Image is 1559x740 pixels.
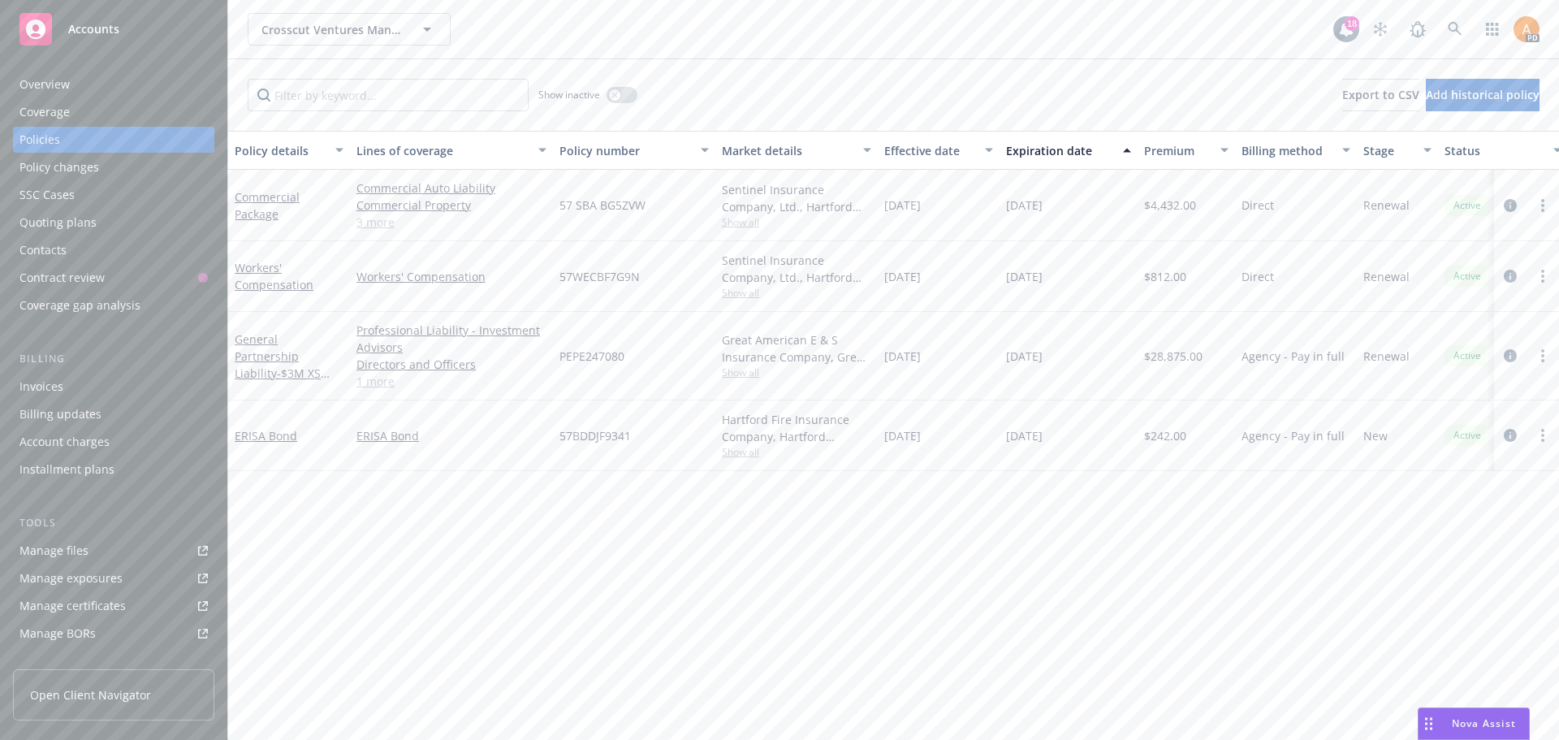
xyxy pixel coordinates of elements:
a: circleInformation [1501,196,1520,215]
div: Tools [13,515,214,531]
div: Policy number [559,142,691,159]
a: Policies [13,127,214,153]
span: Direct [1242,268,1274,285]
a: Stop snowing [1364,13,1397,45]
span: - $3M XS $100K [235,366,330,398]
a: Summary of insurance [13,648,214,674]
button: Policy details [228,131,350,170]
button: Add historical policy [1426,79,1540,111]
div: Manage files [19,538,89,564]
div: Drag to move [1419,708,1439,739]
span: Renewal [1363,197,1410,214]
button: Crosscut Ventures Management, LLC [248,13,451,45]
span: Nova Assist [1452,716,1516,730]
a: Professional Liability - Investment Advisors [356,322,546,356]
div: Great American E & S Insurance Company, Great American Insurance Group [722,331,871,366]
button: Premium [1138,131,1235,170]
a: SSC Cases [13,182,214,208]
span: 57WECBF7G9N [559,268,640,285]
span: $28,875.00 [1144,348,1203,365]
span: Export to CSV [1342,87,1419,102]
div: Policy details [235,142,326,159]
span: Show all [722,215,871,229]
a: Contract review [13,265,214,291]
span: Show all [722,445,871,459]
a: Commercial Property [356,197,546,214]
button: Export to CSV [1342,79,1419,111]
span: Active [1451,348,1483,363]
span: Active [1451,198,1483,213]
a: more [1533,346,1553,366]
a: General Partnership Liability [235,331,321,398]
div: Lines of coverage [356,142,529,159]
div: Billing [13,351,214,367]
button: Billing method [1235,131,1357,170]
a: Overview [13,71,214,97]
span: [DATE] [884,427,921,444]
div: Manage exposures [19,565,123,591]
a: Coverage [13,99,214,125]
div: 18 [1345,16,1359,31]
span: Add historical policy [1426,87,1540,102]
a: more [1533,196,1553,215]
button: Nova Assist [1418,708,1530,740]
span: Show all [722,366,871,379]
a: Manage certificates [13,593,214,619]
span: [DATE] [1006,348,1043,365]
button: Lines of coverage [350,131,553,170]
a: Directors and Officers [356,356,546,373]
span: $242.00 [1144,427,1186,444]
a: Search [1439,13,1471,45]
div: Hartford Fire Insurance Company, Hartford Insurance Group [722,411,871,445]
div: Invoices [19,374,63,400]
div: Overview [19,71,70,97]
div: SSC Cases [19,182,75,208]
span: $4,432.00 [1144,197,1196,214]
a: Billing updates [13,401,214,427]
span: Renewal [1363,348,1410,365]
div: Policy changes [19,154,99,180]
div: Account charges [19,429,110,455]
a: Policy changes [13,154,214,180]
a: Workers' Compensation [356,268,546,285]
span: [DATE] [1006,197,1043,214]
button: Policy number [553,131,715,170]
span: Show inactive [538,88,600,102]
span: 57 SBA BG5ZVW [559,197,646,214]
div: Status [1445,142,1544,159]
a: Manage files [13,538,214,564]
span: $812.00 [1144,268,1186,285]
a: more [1533,266,1553,286]
a: Manage exposures [13,565,214,591]
span: Agency - Pay in full [1242,348,1345,365]
a: 3 more [356,214,546,231]
a: Accounts [13,6,214,52]
div: Expiration date [1006,142,1113,159]
span: PEPE247080 [559,348,624,365]
span: Active [1451,269,1483,283]
a: Commercial Auto Liability [356,180,546,197]
div: Policies [19,127,60,153]
button: Effective date [878,131,1000,170]
div: Quoting plans [19,210,97,236]
span: New [1363,427,1388,444]
div: Contacts [19,237,67,263]
a: Quoting plans [13,210,214,236]
div: Manage BORs [19,621,96,647]
div: Sentinel Insurance Company, Ltd., Hartford Insurance Group [722,181,871,215]
div: Installment plans [19,457,114,483]
a: Installment plans [13,457,214,483]
button: Expiration date [1000,131,1138,170]
a: ERISA Bond [356,427,546,444]
img: photo [1514,16,1540,42]
input: Filter by keyword... [248,79,529,111]
a: circleInformation [1501,426,1520,445]
a: circleInformation [1501,266,1520,286]
div: Contract review [19,265,105,291]
a: Report a Bug [1401,13,1434,45]
span: Direct [1242,197,1274,214]
span: Renewal [1363,268,1410,285]
a: Coverage gap analysis [13,292,214,318]
a: Commercial Package [235,189,300,222]
div: Sentinel Insurance Company, Ltd., Hartford Insurance Group [722,252,871,286]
